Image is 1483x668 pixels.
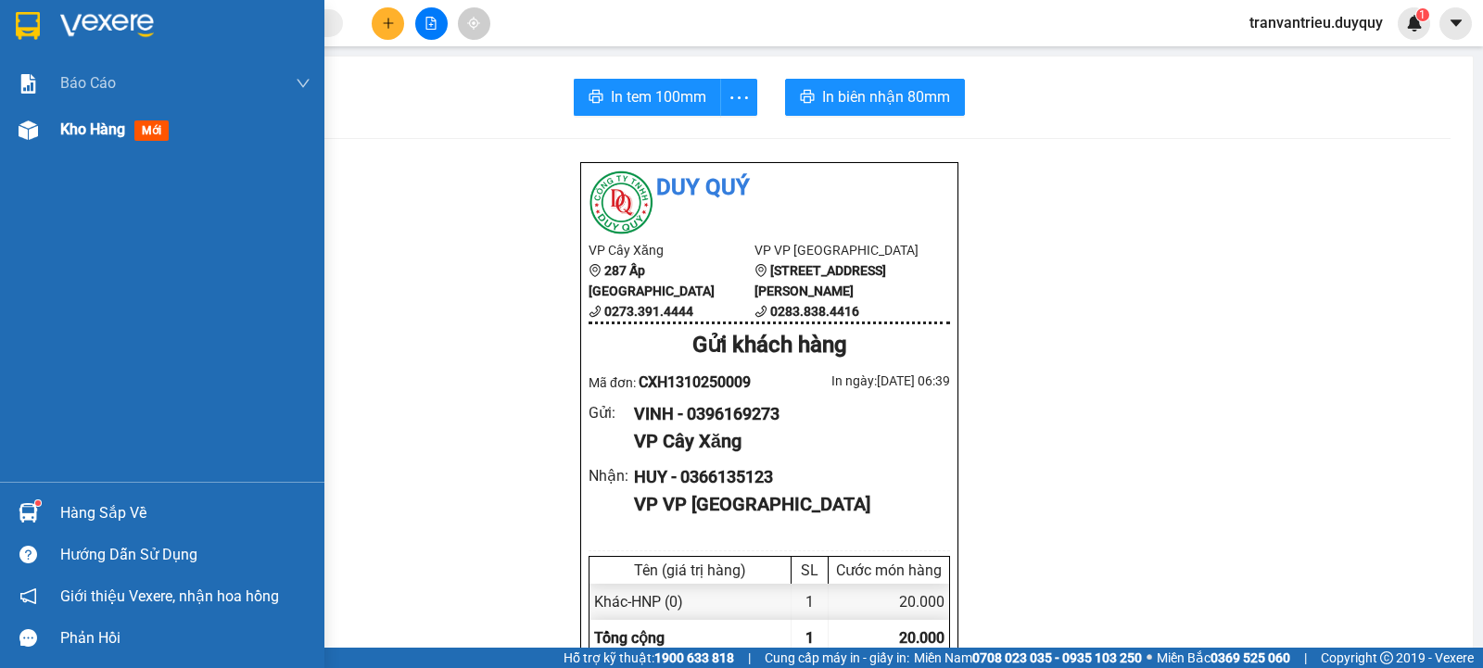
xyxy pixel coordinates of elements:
img: icon-new-feature [1406,15,1423,32]
img: warehouse-icon [19,503,38,523]
div: Gửi : [589,401,634,424]
b: 0273.391.4444 [604,304,693,319]
span: Khác - HNP (0) [594,593,683,611]
span: Miền Nam [914,648,1142,668]
div: 1 [792,584,829,620]
span: down [296,76,311,91]
img: solution-icon [19,74,38,94]
button: file-add [415,7,448,40]
strong: 0369 525 060 [1210,650,1290,665]
div: Hướng dẫn sử dụng [60,541,311,569]
span: 1 [805,629,814,647]
span: Cung cấp máy in - giấy in: [765,648,909,668]
span: file-add [425,17,437,30]
div: In ngày: [DATE] 06:39 [769,371,950,391]
span: Hỗ trợ kỹ thuật: [564,648,734,668]
span: Nhận: [158,18,203,37]
li: Duy Quý [589,170,950,206]
div: Cây Xăng [16,16,146,38]
li: VP VP [GEOGRAPHIC_DATA] [754,240,920,260]
span: plus [382,17,395,30]
span: | [1304,648,1307,668]
b: 0283.838.4416 [770,304,859,319]
span: environment [754,264,767,277]
span: more [721,86,756,109]
li: VP Cây Xăng [589,240,754,260]
sup: 1 [35,500,41,506]
button: printerIn biên nhận 80mm [785,79,965,116]
span: phone [589,305,602,318]
div: 20.000 [829,584,949,620]
div: VP [GEOGRAPHIC_DATA] [158,16,347,60]
span: Tổng cộng [594,629,665,647]
strong: 1900 633 818 [654,650,734,665]
div: Mã đơn: [589,371,769,394]
img: logo-vxr [16,12,40,40]
span: Gửi: [16,18,44,37]
img: logo.jpg [589,170,653,235]
div: Nhận : [589,464,634,487]
button: plus [372,7,404,40]
span: Giới thiệu Vexere, nhận hoa hồng [60,585,279,608]
span: tranvantrieu.duyquy [1235,11,1398,34]
div: VINH - 0396169273 [634,401,935,427]
button: caret-down [1439,7,1472,40]
div: VP VP [GEOGRAPHIC_DATA] [634,490,935,519]
div: VINH [16,38,146,60]
span: notification [19,587,37,605]
span: printer [800,89,815,107]
span: 20.000 [899,629,944,647]
div: Hàng sắp về [60,499,311,527]
b: [STREET_ADDRESS][PERSON_NAME] [754,263,886,298]
span: aim [467,17,480,30]
div: HUY - 0366135123 [634,464,935,490]
div: 0366135123 [158,82,347,108]
span: In biên nhận 80mm [822,85,950,108]
span: phone [754,305,767,318]
span: | [748,648,751,668]
div: HUY [158,60,347,82]
span: Kho hàng [60,120,125,138]
button: aim [458,7,490,40]
span: question-circle [19,546,37,563]
sup: 1 [1416,8,1429,21]
span: Miền Bắc [1157,648,1290,668]
span: CXH1310250009 [639,373,751,391]
span: 1 [1419,8,1426,21]
span: mới [134,120,169,141]
span: message [19,629,37,647]
div: SL [796,561,823,579]
span: copyright [1380,651,1393,664]
button: printerIn tem 100mm [574,79,721,116]
div: 0396169273 [16,60,146,86]
div: Gửi khách hàng [589,328,950,363]
div: Phản hồi [60,624,311,652]
img: warehouse-icon [19,120,38,140]
div: Cước món hàng [833,561,944,579]
span: ⚪️ [1147,654,1152,662]
span: printer [589,89,603,107]
div: Tên (giá trị hàng) [594,561,786,579]
span: Cước rồi : [14,121,83,141]
span: caret-down [1448,15,1464,32]
span: environment [589,264,602,277]
span: Báo cáo [60,71,116,95]
div: 20.000 [14,120,148,142]
div: VP Cây Xăng [634,427,935,456]
button: more [720,79,757,116]
strong: 0708 023 035 - 0935 103 250 [972,650,1142,665]
span: In tem 100mm [611,85,706,108]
